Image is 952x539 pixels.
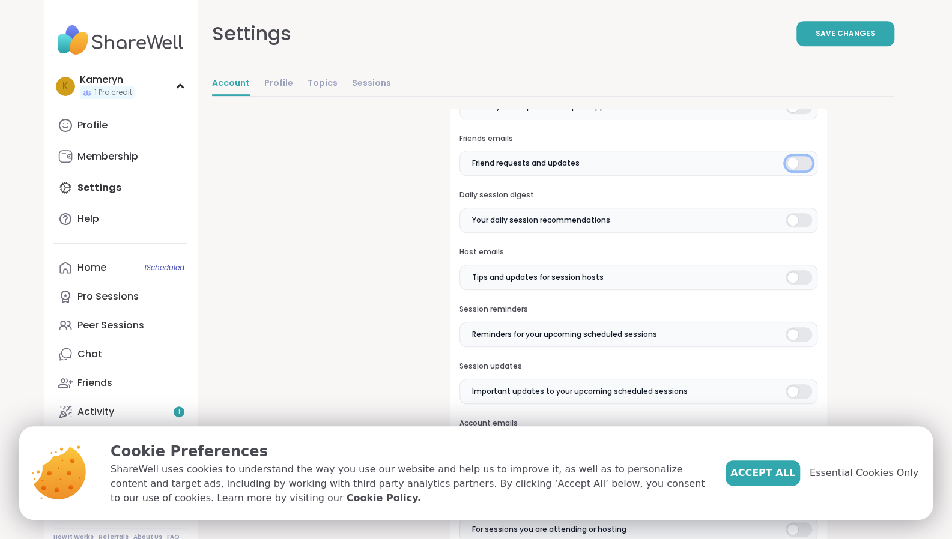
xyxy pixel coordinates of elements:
span: Essential Cookies Only [810,466,918,480]
div: Pro Sessions [77,290,139,303]
h3: Friends emails [459,134,817,144]
div: Profile [77,119,108,132]
span: Important updates to your upcoming scheduled sessions [472,386,688,397]
a: Peer Sessions [53,311,187,340]
a: Profile [264,72,293,96]
div: Settings [212,19,291,48]
a: Membership [53,142,187,171]
button: Accept All [726,460,800,486]
h3: Account emails [459,418,817,429]
span: 1 [178,407,180,417]
h3: Session reminders [459,304,817,315]
h3: Host emails [459,247,817,257]
span: Reminders for your upcoming scheduled sessions [472,329,657,340]
div: Friends [77,376,112,390]
img: ShareWell Nav Logo [53,19,187,61]
span: Tips and updates for session hosts [472,272,604,283]
a: Friends [53,369,187,397]
h3: Daily session digest [459,190,817,200]
div: Membership [77,150,138,163]
span: For sessions you are attending or hosting [472,524,626,535]
a: Topics [308,72,338,96]
span: 1 Pro credit [94,88,132,98]
div: Peer Sessions [77,319,144,332]
span: Save Changes [816,28,875,39]
div: Help [77,212,99,226]
h3: Session updates [459,361,817,372]
span: 1 Scheduled [144,263,184,273]
a: Chat [53,340,187,369]
p: ShareWell uses cookies to understand the way you use our website and help us to improve it, as we... [111,462,706,505]
a: Help [53,205,187,233]
a: Pro Sessions [53,282,187,311]
button: Save Changes [796,21,894,46]
a: Cookie Policy. [347,491,421,505]
p: Cookie Preferences [111,441,706,462]
a: Sessions [352,72,391,96]
div: Kameryn [80,73,135,86]
span: K [62,79,68,94]
span: Friend requests and updates [472,158,580,169]
span: Your daily session recommendations [472,215,610,226]
div: Activity [77,405,114,418]
a: Home1Scheduled [53,253,187,282]
a: Profile [53,111,187,140]
a: Activity1 [53,397,187,426]
a: Account [212,72,250,96]
span: Accept All [730,466,795,480]
div: Chat [77,348,102,361]
div: Home [77,261,106,274]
